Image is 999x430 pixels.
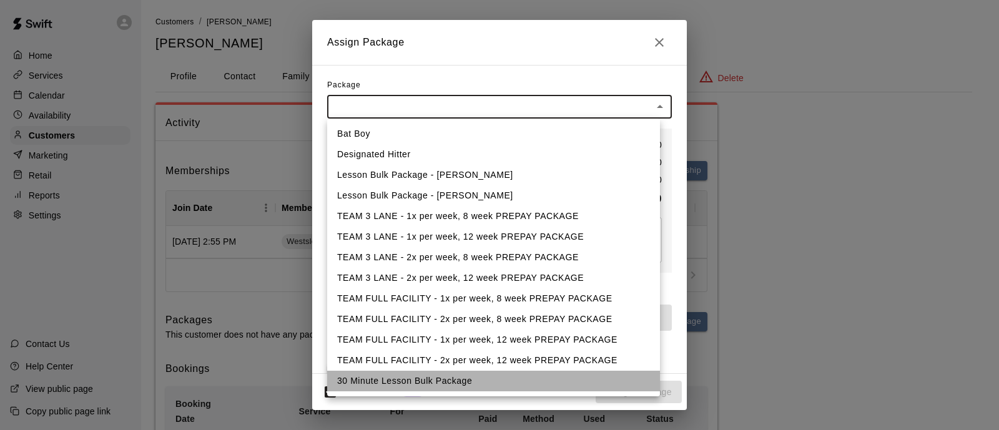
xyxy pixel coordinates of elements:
li: 30 Minute Lesson Bulk Package [327,371,660,391]
li: Lesson Bulk Package - [PERSON_NAME] [327,165,660,185]
li: Lesson Bulk Package - [PERSON_NAME] [327,185,660,206]
li: Designated Hitter [327,144,660,165]
li: TEAM FULL FACILITY - 1x per week, 12 week PREPAY PACKAGE [327,330,660,350]
li: TEAM 3 LANE - 1x per week, 12 week PREPAY PACKAGE [327,227,660,247]
li: TEAM FULL FACILITY - 2x per week, 8 week PREPAY PACKAGE [327,309,660,330]
li: TEAM 3 LANE - 2x per week, 12 week PREPAY PACKAGE [327,268,660,288]
li: TEAM FULL FACILITY - 1x per week, 8 week PREPAY PACKAGE [327,288,660,309]
li: TEAM FULL FACILITY - 2x per week, 12 week PREPAY PACKAGE [327,350,660,371]
li: TEAM 3 LANE - 1x per week, 8 week PREPAY PACKAGE [327,206,660,227]
li: TEAM 3 LANE - 2x per week, 8 week PREPAY PACKAGE [327,247,660,268]
li: Bat Boy [327,124,660,144]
